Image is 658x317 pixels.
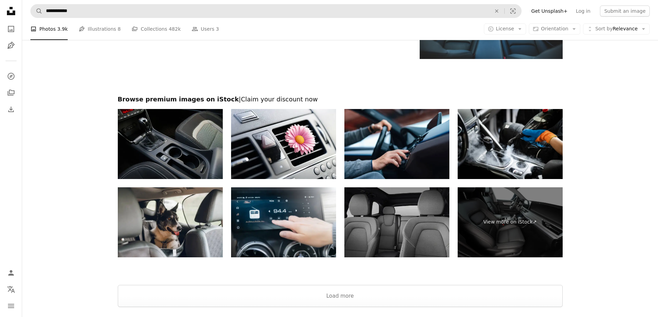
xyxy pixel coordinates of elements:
[79,18,121,40] a: Illustrations 8
[4,86,18,100] a: Collections
[595,26,638,32] span: Relevance
[118,95,563,103] h2: Browse premium images on iStock
[505,4,521,18] button: Visual search
[458,187,563,257] a: View more on iStock↗
[4,299,18,313] button: Menu
[231,109,336,179] img: Freshness and Fragrance in the Car
[4,266,18,280] a: Log in / Sign up
[118,109,223,179] img: Modern car interior detail: gear shift console and cupholders
[344,187,449,257] img: Car seats interior detail
[118,25,121,33] span: 8
[4,102,18,116] a: Download History
[458,109,563,179] img: Steam cleaning a car interior to remove dirt and grime in a detailed auto detailing session
[216,25,219,33] span: 3
[527,6,572,17] a: Get Unsplash+
[595,26,612,31] span: Sort by
[4,283,18,296] button: Language
[484,23,526,34] button: License
[169,25,181,33] span: 482k
[344,109,449,179] img: A Side View Of An Unrecognizable Businessman Turning His Radio On While Driving
[4,4,18,19] a: Home — Unsplash
[572,6,594,17] a: Log in
[489,4,504,18] button: Clear
[4,69,18,83] a: Explore
[600,6,650,17] button: Submit an image
[132,18,181,40] a: Collections 482k
[192,18,219,40] a: Users 3
[4,22,18,36] a: Photos
[31,4,42,18] button: Search Unsplash
[118,285,563,307] button: Load more
[118,187,223,257] img: Dog sitting in back seat in harness when traveling in car
[30,4,522,18] form: Find visuals sitewide
[231,187,336,257] img: The passenger controls the radio on the car's touchscreen with his finger. An individual adjusts ...
[496,26,514,31] span: License
[4,39,18,52] a: Illustrations
[239,96,318,103] span: | Claim your discount now
[541,26,568,31] span: Orientation
[583,23,650,34] button: Sort byRelevance
[529,23,580,34] button: Orientation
